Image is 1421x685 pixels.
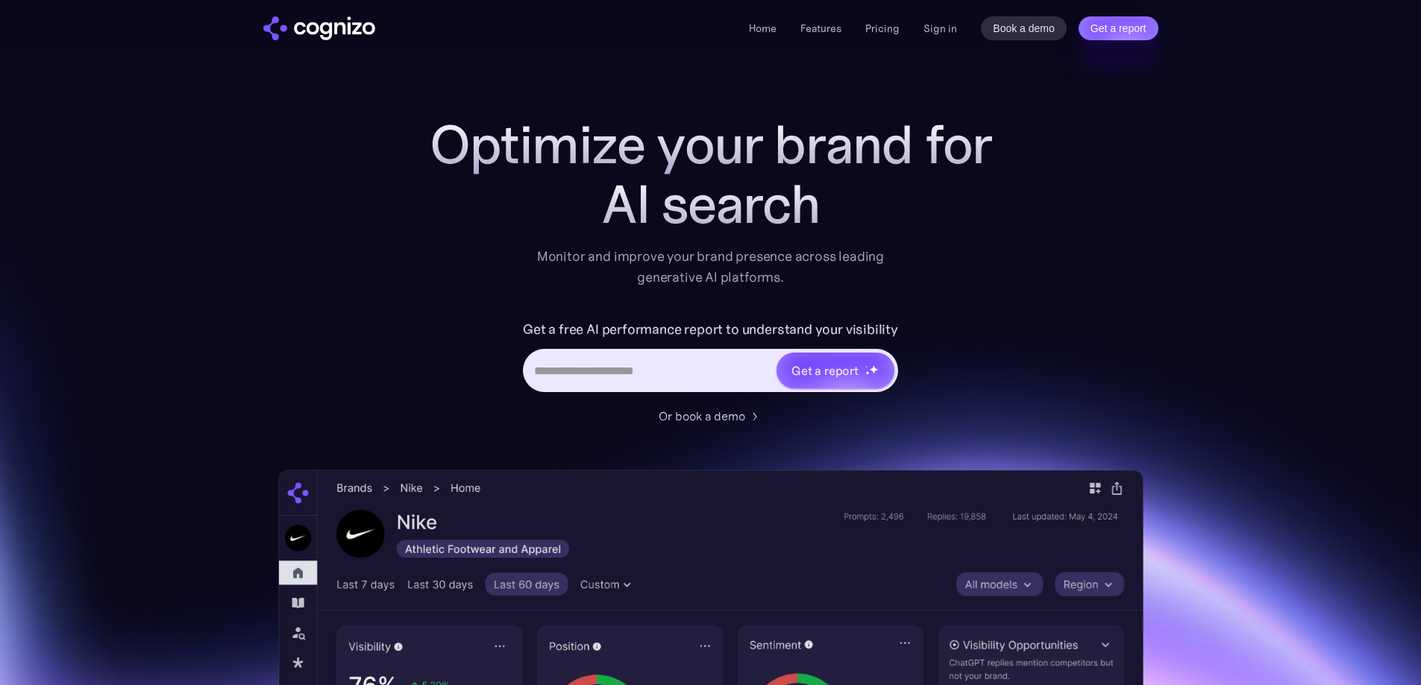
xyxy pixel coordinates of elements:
[527,246,894,288] div: Monitor and improve your brand presence across leading generative AI platforms.
[791,362,859,379] div: Get a report
[923,19,957,37] a: Sign in
[523,318,898,341] label: Get a free AI performance report to understand your visibility
[523,318,898,400] form: Hero URL Input Form
[749,22,777,35] a: Home
[413,174,1009,234] div: AI search
[800,22,841,35] a: Features
[865,370,871,376] img: star
[659,407,745,425] div: Or book a demo
[981,16,1067,40] a: Book a demo
[413,115,1009,174] h1: Optimize your brand for
[865,22,900,35] a: Pricing
[865,365,868,367] img: star
[869,364,879,374] img: star
[263,16,375,40] a: home
[775,351,896,390] a: Get a reportstarstarstar
[263,16,375,40] img: cognizo logo
[659,407,763,425] a: Or book a demo
[1079,16,1158,40] a: Get a report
